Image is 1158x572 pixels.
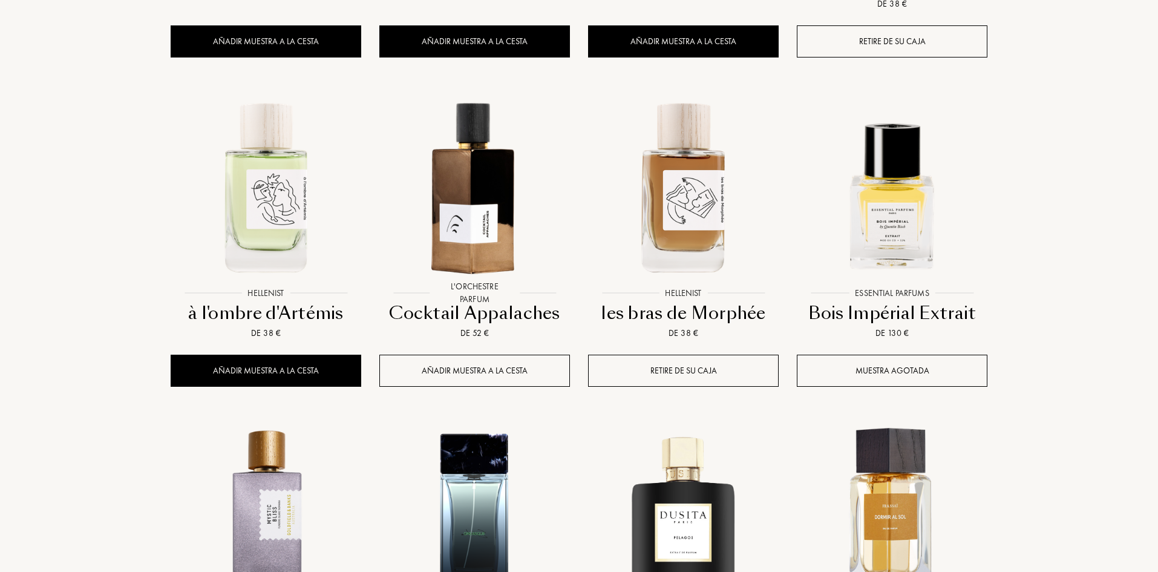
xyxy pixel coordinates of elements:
a: à l'ombre d'Artémis HellenistHellenistà l'ombre d'ArtémisDe 38 € [171,79,361,355]
div: Añadir muestra a la cesta [171,25,361,58]
div: De 130 € [802,327,983,340]
div: Muestra agotada [797,355,987,387]
div: Añadir muestra a la cesta [588,25,779,58]
div: Retire de su caja [588,355,779,387]
img: à l'ombre d'Artémis Hellenist [172,92,360,280]
a: Bois Impérial Extrait Essential ParfumsEssential ParfumsBois Impérial ExtraitDe 130 € [797,79,987,355]
img: Cocktail Appalaches L'Orchestre Parfum [381,92,569,280]
div: De 52 € [384,327,565,340]
div: Retire de su caja [797,25,987,58]
div: Añadir muestra a la cesta [379,25,570,58]
img: Bois Impérial Extrait Essential Parfums [798,92,986,280]
a: les bras de Morphée HellenistHellenistles bras de MorphéeDe 38 € [588,79,779,355]
div: Añadir muestra a la cesta [171,355,361,387]
a: Cocktail Appalaches L'Orchestre ParfumL'Orchestre ParfumCocktail AppalachesDe 52 € [379,79,570,355]
img: les bras de Morphée Hellenist [589,92,777,280]
div: De 38 € [593,327,774,340]
div: De 38 € [175,327,356,340]
div: Añadir muestra a la cesta [379,355,570,387]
